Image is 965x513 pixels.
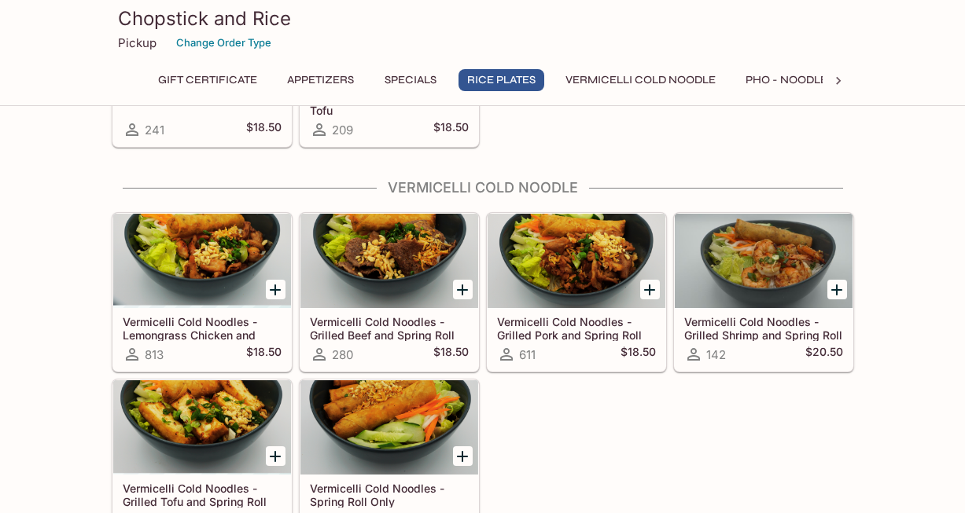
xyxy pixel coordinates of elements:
[145,123,164,137] span: 241
[118,6,848,31] h3: Chopstick and Rice
[300,380,478,475] div: Vermicelli Cold Noodles - Spring Roll Only
[433,345,469,364] h5: $18.50
[246,120,282,139] h5: $18.50
[123,482,282,508] h5: Vermicelli Cold Noodles - Grilled Tofu and Spring Roll
[112,213,292,372] a: Vermicelli Cold Noodles - Lemongrass Chicken and Spring Roll813$18.50
[332,347,353,362] span: 280
[459,69,544,91] button: Rice Plates
[827,280,847,299] button: Add Vermicelli Cold Noodles - Grilled Shrimp and Spring Roll
[640,280,660,299] button: Add Vermicelli Cold Noodles - Grilled Pork and Spring Roll
[805,345,843,364] h5: $20.50
[145,347,164,362] span: 813
[453,446,473,466] button: Add Vermicelli Cold Noodles - Spring Roll Only
[487,213,666,372] a: Vermicelli Cold Noodles - Grilled Pork and Spring Roll611$18.50
[113,214,291,308] div: Vermicelli Cold Noodles - Lemongrass Chicken and Spring Roll
[674,213,853,372] a: Vermicelli Cold Noodles - Grilled Shrimp and Spring Roll142$20.50
[266,446,285,466] button: Add Vermicelli Cold Noodles - Grilled Tofu and Spring Roll
[675,214,853,308] div: Vermicelli Cold Noodles - Grilled Shrimp and Spring Roll
[300,213,479,372] a: Vermicelli Cold Noodles - Grilled Beef and Spring Roll280$18.50
[246,345,282,364] h5: $18.50
[706,347,726,362] span: 142
[118,35,157,50] p: Pickup
[149,69,266,91] button: Gift Certificate
[169,31,278,55] button: Change Order Type
[310,482,469,508] h5: Vermicelli Cold Noodles - Spring Roll Only
[433,120,469,139] h5: $18.50
[310,315,469,341] h5: Vermicelli Cold Noodles - Grilled Beef and Spring Roll
[557,69,724,91] button: Vermicelli Cold Noodle
[300,214,478,308] div: Vermicelli Cold Noodles - Grilled Beef and Spring Roll
[113,380,291,475] div: Vermicelli Cold Noodles - Grilled Tofu and Spring Roll
[278,69,363,91] button: Appetizers
[112,179,854,196] h4: Vermicelli Cold Noodle
[332,123,353,137] span: 209
[123,315,282,341] h5: Vermicelli Cold Noodles - Lemongrass Chicken and Spring Roll
[488,214,665,308] div: Vermicelli Cold Noodles - Grilled Pork and Spring Roll
[737,69,869,91] button: Pho - Noodle Soup
[497,315,656,341] h5: Vermicelli Cold Noodles - Grilled Pork and Spring Roll
[519,347,536,362] span: 611
[684,315,843,341] h5: Vermicelli Cold Noodles - Grilled Shrimp and Spring Roll
[453,280,473,299] button: Add Vermicelli Cold Noodles - Grilled Beef and Spring Roll
[621,345,656,364] h5: $18.50
[375,69,446,91] button: Specials
[266,280,285,299] button: Add Vermicelli Cold Noodles - Lemongrass Chicken and Spring Roll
